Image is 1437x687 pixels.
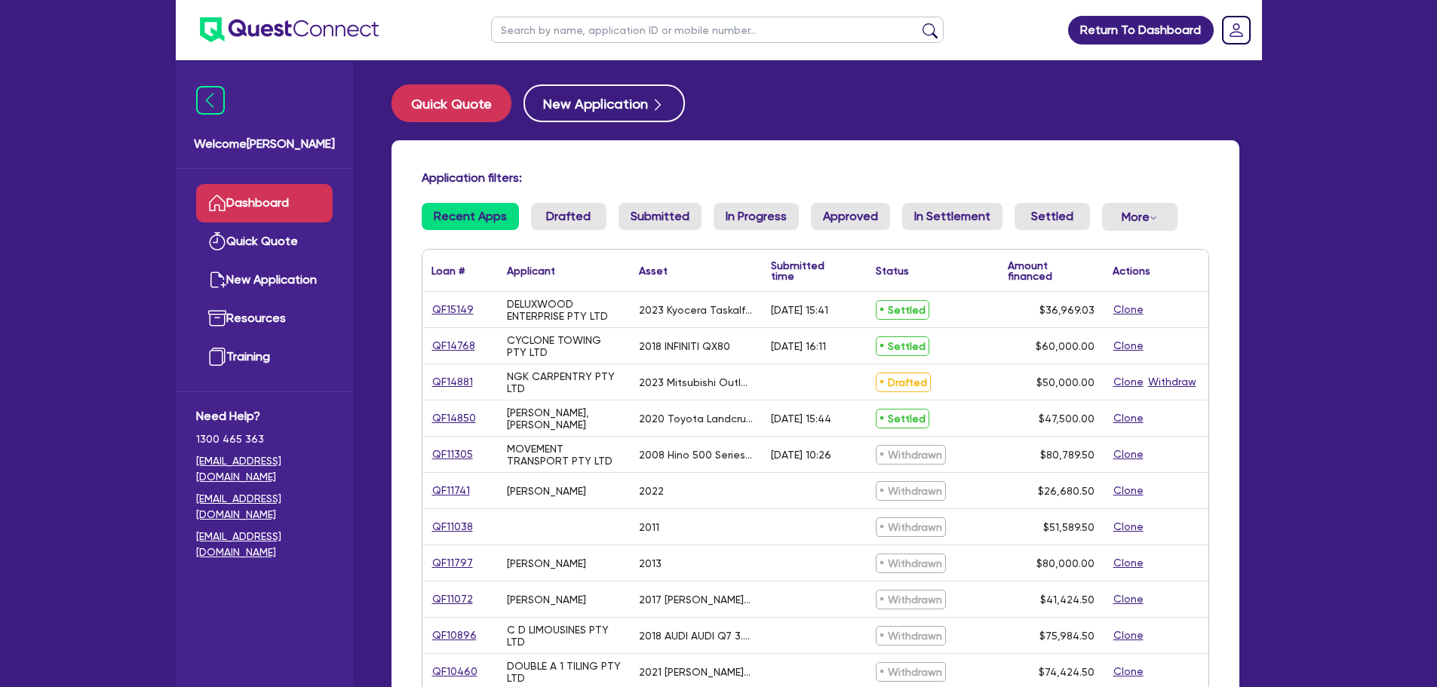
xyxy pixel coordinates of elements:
button: Clone [1113,590,1144,608]
div: [PERSON_NAME] [507,593,586,606]
div: 2011 [639,521,659,533]
div: [DATE] 15:41 [771,304,828,316]
div: [PERSON_NAME] [507,485,586,497]
button: Clone [1113,446,1144,463]
div: NGK CARPENTRY PTY LTD [507,370,621,394]
span: $74,424.50 [1039,666,1095,678]
button: Clone [1113,409,1144,427]
span: $41,424.50 [1040,593,1095,606]
div: MOVEMENT TRANSPORT PTY LTD [507,443,621,467]
div: C D LIMOUSINES PTY LTD [507,624,621,648]
a: Quick Quote [196,222,333,261]
a: QF10896 [431,627,477,644]
div: 2017 [PERSON_NAME] RANGER WILDTRAK 3.2 (4x4) PX MKII MY17 UPDATE DUAL CAB P/UP DIESEL TURBO 5 319... [639,593,753,606]
span: Welcome [PERSON_NAME] [194,135,335,153]
button: Quick Quote [391,84,511,122]
a: QF11305 [431,446,474,463]
div: DOUBLE A 1 TILING PTY LTD [507,660,621,684]
span: Settled [876,300,929,320]
span: Settled [876,336,929,356]
a: Settled [1015,203,1090,230]
button: Clone [1113,518,1144,535]
a: QF15149 [431,301,474,318]
div: CYCLONE TOWING PTY LTD [507,334,621,358]
img: new-application [208,271,226,289]
a: [EMAIL_ADDRESS][DOMAIN_NAME] [196,453,333,485]
button: Dropdown toggle [1102,203,1178,231]
span: $50,000.00 [1036,376,1095,388]
a: Drafted [531,203,606,230]
span: 1300 465 363 [196,431,333,447]
span: $51,589.50 [1043,521,1095,533]
div: [DATE] 15:44 [771,413,831,425]
span: $47,500.00 [1039,413,1095,425]
div: [PERSON_NAME], [PERSON_NAME] [507,406,621,431]
div: Amount financed [1008,260,1095,281]
img: training [208,348,226,366]
div: 2023 Mitsubishi Outlander GXL [639,376,753,388]
a: QF11797 [431,554,474,572]
div: 2022 [639,485,664,497]
a: QF11072 [431,590,474,608]
button: Clone [1113,301,1144,318]
a: QF14768 [431,337,476,354]
img: quick-quote [208,232,226,250]
button: Clone [1113,554,1144,572]
span: $26,680.50 [1038,485,1095,497]
div: DELUXWOOD ENTERPRISE PTY LTD [507,298,621,322]
span: Need Help? [196,407,333,425]
a: QF11741 [431,482,471,499]
span: Withdrawn [876,554,946,573]
div: 2008 Hino 500 Series Lazy Axle [639,449,753,461]
div: [DATE] 16:11 [771,340,826,352]
button: New Application [524,84,685,122]
span: Withdrawn [876,626,946,646]
span: Withdrawn [876,481,946,501]
span: Withdrawn [876,590,946,609]
span: Withdrawn [876,445,946,465]
a: Return To Dashboard [1068,16,1214,44]
a: Resources [196,299,333,338]
div: 2021 [PERSON_NAME] RANGER RAPTOR 2.0 (4x4) PX MKIII MY21.75 DOUBLE CAB P/UP DIESEL TWIN TURBO 4 1... [639,666,753,678]
button: Clone [1113,482,1144,499]
a: QF11038 [431,518,474,535]
a: QF14881 [431,373,474,391]
a: [EMAIL_ADDRESS][DOMAIN_NAME] [196,529,333,560]
span: $80,789.50 [1040,449,1095,461]
a: Quick Quote [391,84,524,122]
div: [PERSON_NAME] [507,557,586,569]
span: $60,000.00 [1036,340,1095,352]
a: Submitted [619,203,702,230]
div: [DATE] 10:26 [771,449,831,461]
a: Dashboard [196,184,333,222]
button: Clone [1113,663,1144,680]
button: Clone [1113,337,1144,354]
a: In Progress [714,203,799,230]
button: Clone [1113,627,1144,644]
span: Withdrawn [876,517,946,537]
div: 2023 Kyocera Taskalfa 3554CI Photocopier [639,304,753,316]
button: Withdraw [1147,373,1197,391]
div: 2018 INFINITI QX80 [639,340,730,352]
a: QF10460 [431,663,478,680]
div: Asset [639,265,668,276]
span: Drafted [876,373,931,392]
div: 2018 AUDI AUDI Q7 3.0 TDI QUATTRO 4M MY18 4D WAGON DIESEL TURBO V6 2967 cc DTFI 8 SP AUTOMATIC TI... [639,630,753,642]
span: $80,000.00 [1036,557,1095,569]
input: Search by name, application ID or mobile number... [491,17,944,43]
div: 2013 [639,557,662,569]
div: Status [876,265,909,276]
img: quest-connect-logo-blue [200,17,379,42]
a: [EMAIL_ADDRESS][DOMAIN_NAME] [196,491,333,523]
div: Actions [1113,265,1150,276]
h4: Application filters: [422,170,1209,185]
span: Withdrawn [876,662,946,682]
img: resources [208,309,226,327]
a: In Settlement [902,203,1003,230]
a: Dropdown toggle [1217,11,1256,50]
span: $36,969.03 [1039,304,1095,316]
div: Loan # [431,265,465,276]
div: Applicant [507,265,555,276]
img: icon-menu-close [196,86,225,115]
